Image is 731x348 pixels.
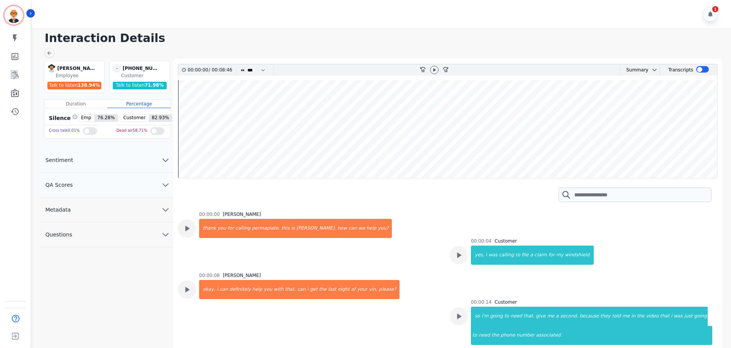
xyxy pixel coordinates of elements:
div: you [263,280,273,299]
div: give [535,307,546,326]
div: [PERSON_NAME] [223,211,261,217]
div: file [521,246,529,265]
div: the [491,326,500,345]
div: they [599,307,611,326]
div: Silence [47,114,78,122]
div: for [547,246,556,265]
div: [PERSON_NAME]. [296,219,337,238]
div: help [252,280,263,299]
div: Talk to listen [47,82,102,89]
svg: chevron down [651,67,658,73]
div: going [694,307,708,326]
div: with [273,280,284,299]
button: Metadata chevron down [39,197,173,222]
div: help [365,219,377,238]
button: Sentiment chevron down [39,148,173,173]
div: 00:00:00 [188,65,209,76]
div: of [350,280,356,299]
div: permaplate. [251,219,281,238]
div: in [630,307,636,326]
div: can [219,280,229,299]
div: the [318,280,327,299]
div: i [485,246,487,265]
button: chevron down [648,67,658,73]
div: need [478,326,491,345]
div: 00:00:14 [471,299,492,305]
div: / [188,65,234,76]
div: Customer [121,73,168,79]
div: this [281,219,291,238]
div: windshield. [564,246,594,265]
svg: chevron down [161,205,170,214]
div: thank [200,219,217,238]
span: 138.94 % [78,83,100,88]
div: claim [534,246,547,265]
div: i'm [481,307,489,326]
div: your [356,280,368,299]
span: QA Scores [39,181,79,189]
div: get [309,280,318,299]
div: Cross talk 0.01 % [49,125,80,136]
div: Customer [495,299,517,305]
div: can [297,280,307,299]
span: Customer [120,115,148,121]
button: Questions chevron down [39,222,173,247]
div: you? [377,219,391,238]
div: vin, [368,280,378,299]
span: 82.93 % [149,115,172,121]
svg: chevron down [161,180,170,189]
h1: Interaction Details [45,31,723,45]
div: can [348,219,358,238]
div: you [217,219,227,238]
div: so [472,307,481,326]
span: 76.28 % [94,115,118,121]
div: going [489,307,504,326]
div: okay, [200,280,216,299]
div: that [659,307,670,326]
div: because [579,307,599,326]
span: - [113,64,121,73]
div: second, [559,307,579,326]
div: Customer [495,238,517,244]
div: my [556,246,564,265]
div: yes, [472,246,485,265]
div: number [516,326,535,345]
div: the [636,307,645,326]
div: video [645,307,660,326]
div: Transcripts [668,65,693,76]
div: me [546,307,555,326]
div: [PERSON_NAME] [223,272,261,278]
div: 00:00:04 [471,238,492,244]
div: eight [337,280,351,299]
div: i [670,307,673,326]
div: calling [235,219,251,238]
div: i [216,280,219,299]
div: associated. [535,326,712,345]
div: a [555,307,559,326]
button: QA Scores chevron down [39,173,173,197]
div: [PHONE_NUMBER] [123,64,161,73]
div: 00:00:00 [199,211,220,217]
div: phone [500,326,516,345]
span: 71.98 % [145,83,164,88]
div: that. [284,280,297,299]
div: for [227,219,235,238]
span: Emp [78,115,94,121]
div: i [306,280,309,299]
div: last [327,280,337,299]
img: Bordered avatar [5,6,23,24]
div: that. [523,307,535,326]
div: 00:00:08 [199,272,220,278]
div: a [530,246,534,265]
div: 00:08:46 [210,65,231,76]
div: is [291,219,296,238]
div: told [611,307,622,326]
svg: chevron down [161,230,170,239]
div: Duration [44,100,107,108]
div: to [515,246,521,265]
svg: chevron down [161,155,170,165]
div: was [673,307,683,326]
div: Summary [620,65,648,76]
div: please? [378,280,400,299]
div: was [488,246,498,265]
